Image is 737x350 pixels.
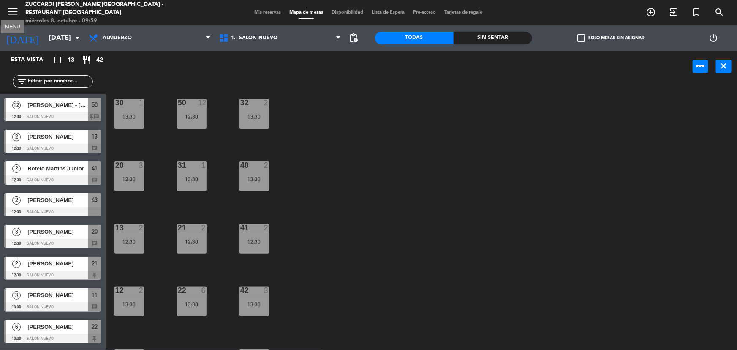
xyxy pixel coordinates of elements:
[27,196,88,205] span: [PERSON_NAME]
[201,224,207,232] div: 2
[92,195,98,205] span: 43
[240,161,241,169] div: 40
[264,161,269,169] div: 2
[578,34,585,42] span: check_box_outline_blank
[12,133,21,141] span: 2
[264,287,269,294] div: 3
[92,227,98,237] span: 20
[114,114,144,120] div: 13:30
[12,228,21,236] span: 3
[27,77,92,86] input: Filtrar por nombre...
[440,10,487,15] span: Tarjetas de regalo
[693,60,708,73] button: power_input
[669,7,679,17] i: exit_to_app
[25,0,178,17] div: Zuccardi [PERSON_NAME][GEOGRAPHIC_DATA] - Restaurant [GEOGRAPHIC_DATA]
[409,10,440,15] span: Pre-acceso
[68,55,74,65] span: 13
[139,224,144,232] div: 2
[17,77,27,87] i: filter_list
[12,101,21,109] span: 12
[27,164,88,173] span: Botelo Martins Junior
[240,287,241,294] div: 42
[177,176,207,182] div: 13:30
[92,322,98,332] span: 22
[327,10,367,15] span: Disponibilidad
[12,260,21,268] span: 2
[53,55,63,65] i: crop_square
[72,33,82,43] i: arrow_drop_down
[4,55,61,65] div: Esta vista
[114,301,144,307] div: 13:30
[27,227,88,236] span: [PERSON_NAME]
[115,99,116,107] div: 30
[367,10,409,15] span: Lista de Espera
[115,161,116,169] div: 20
[92,100,98,110] span: 50
[714,7,724,17] i: search
[139,161,144,169] div: 3
[27,323,88,331] span: [PERSON_NAME]
[240,99,241,107] div: 32
[239,239,269,245] div: 12:30
[139,287,144,294] div: 2
[12,291,21,300] span: 3
[27,291,88,300] span: [PERSON_NAME]
[6,5,19,21] button: menu
[96,55,103,65] span: 42
[239,301,269,307] div: 13:30
[239,114,269,120] div: 13:30
[1,22,24,30] div: MENU
[115,224,116,232] div: 13
[201,161,207,169] div: 1
[719,61,729,71] i: close
[12,196,21,205] span: 2
[27,132,88,141] span: [PERSON_NAME]
[231,35,277,41] span: 1.- SALON NUEVO
[114,239,144,245] div: 12:30
[27,101,88,109] span: [PERSON_NAME] - [PERSON_NAME]
[12,164,21,173] span: 2
[177,301,207,307] div: 13:30
[240,224,241,232] div: 41
[285,10,327,15] span: Mapa de mesas
[177,114,207,120] div: 12:30
[92,258,98,268] span: 21
[691,7,702,17] i: turned_in_not
[264,224,269,232] div: 2
[578,34,645,42] label: Solo mesas sin asignar
[349,33,359,43] span: pending_actions
[82,55,92,65] i: restaurant
[708,33,718,43] i: power_settings_new
[716,60,732,73] button: close
[92,131,98,142] span: 13
[177,239,207,245] div: 12:30
[92,163,98,173] span: 41
[264,99,269,107] div: 2
[375,32,454,44] div: Todas
[92,290,98,300] span: 11
[12,323,21,331] span: 6
[646,7,656,17] i: add_circle_outline
[454,32,532,44] div: Sin sentar
[27,259,88,268] span: [PERSON_NAME]
[115,287,116,294] div: 12
[139,99,144,107] div: 1
[198,99,207,107] div: 12
[696,61,706,71] i: power_input
[250,10,285,15] span: Mis reservas
[103,35,132,41] span: Almuerzo
[239,176,269,182] div: 13:30
[6,5,19,18] i: menu
[25,17,178,25] div: miércoles 8. octubre - 09:59
[201,287,207,294] div: 6
[114,176,144,182] div: 12:30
